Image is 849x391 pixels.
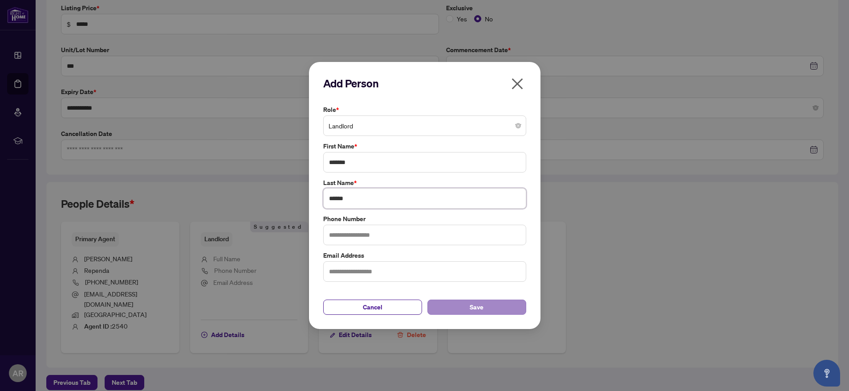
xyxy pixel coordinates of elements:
[510,77,524,91] span: close
[813,360,840,387] button: Open asap
[363,300,382,314] span: Cancel
[516,123,521,128] span: close-circle
[323,76,526,91] h2: Add Person
[329,117,521,134] span: Landlord
[323,251,526,260] label: Email Address
[470,300,483,314] span: Save
[323,300,422,315] button: Cancel
[323,141,526,151] label: First Name
[323,178,526,188] label: Last Name
[427,300,526,315] button: Save
[323,105,526,115] label: Role
[323,214,526,224] label: Phone Number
